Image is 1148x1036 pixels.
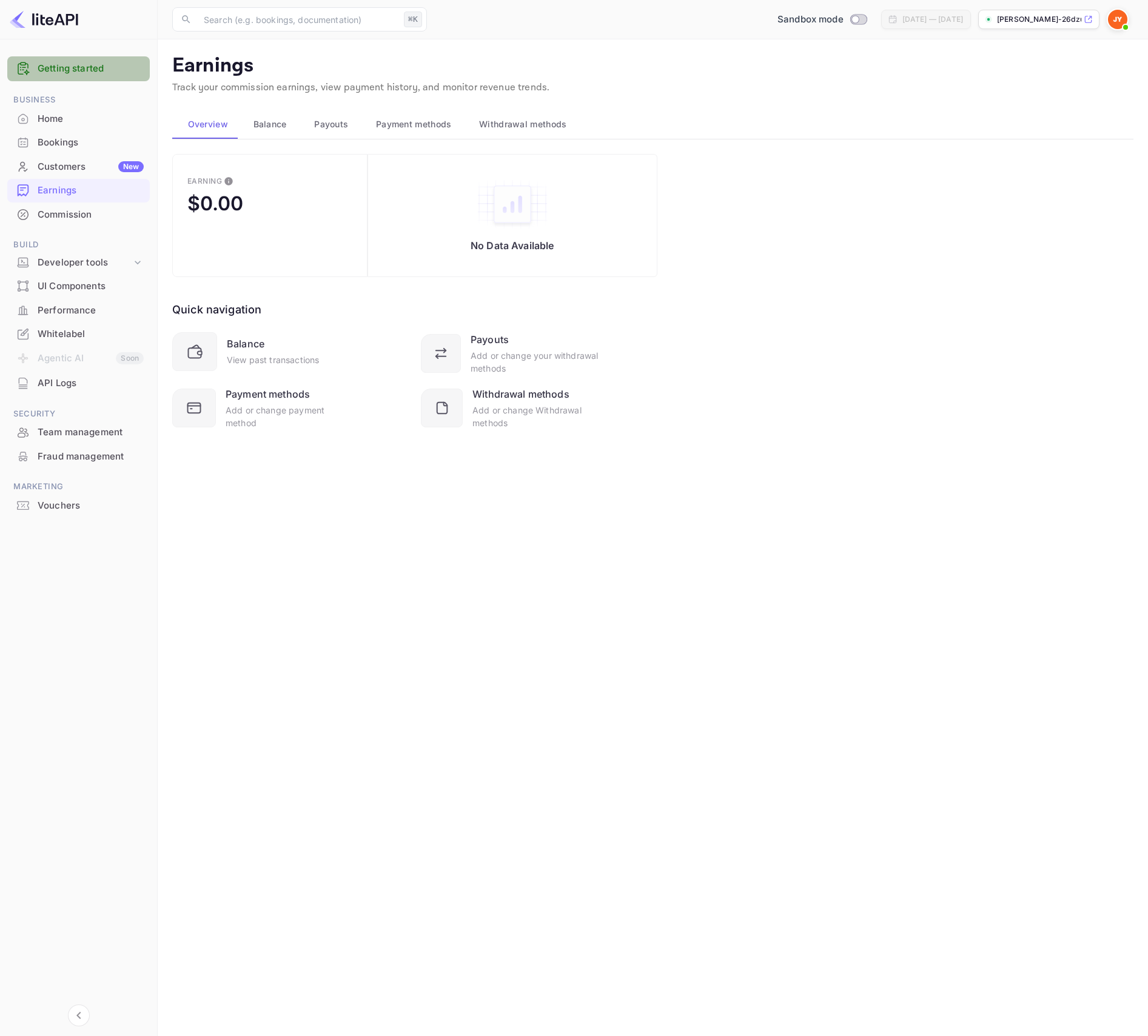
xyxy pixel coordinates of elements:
[172,154,368,277] button: EarningThis is the amount of confirmed commission that will be paid to you on the next scheduled ...
[471,332,509,347] div: Payouts
[7,275,150,297] a: UI Components
[7,322,150,345] a: Whitelabel
[7,480,150,493] span: Marketing
[172,110,1133,139] div: scrollable auto tabs example
[38,184,144,198] div: Earnings
[472,404,599,429] div: Add or change Withdrawal methods
[404,12,422,27] div: ⌘K
[38,112,144,126] div: Home
[7,56,150,81] div: Getting started
[196,7,399,32] input: Search (e.g. bookings, documentation)
[997,14,1081,25] p: [PERSON_NAME]-26dzu.nuit...
[7,131,150,155] div: Bookings
[188,117,228,132] span: Overview
[7,155,150,178] a: CustomersNew
[7,275,150,298] div: UI Components
[7,252,150,273] div: Developer tools
[476,179,549,230] img: empty-state-table2.svg
[777,13,844,27] span: Sandbox mode
[10,10,78,29] img: LiteAPI logo
[172,301,261,318] div: Quick navigation
[38,327,144,341] div: Whitelabel
[38,426,144,439] div: Team management
[7,494,150,518] div: Vouchers
[68,1004,90,1026] button: Collapse navigation
[7,494,150,516] a: Vouchers
[38,160,144,174] div: Customers
[7,372,150,395] div: API Logs
[187,192,243,215] div: $0.00
[38,136,144,150] div: Bookings
[7,93,150,107] span: Business
[773,13,871,27] div: Switch to Production mode
[479,117,566,132] span: Withdrawal methods
[902,14,963,25] div: [DATE] — [DATE]
[38,376,144,390] div: API Logs
[472,387,569,401] div: Withdrawal methods
[227,336,264,351] div: Balance
[187,176,222,185] div: Earning
[471,349,599,375] div: Add or change your withdrawal methods
[7,107,150,130] a: Home
[253,117,287,132] span: Balance
[7,238,150,252] span: Build
[314,117,348,132] span: Payouts
[38,450,144,464] div: Fraud management
[172,54,1133,78] p: Earnings
[7,107,150,131] div: Home
[471,239,554,252] p: No Data Available
[7,421,150,444] div: Team management
[7,322,150,346] div: Whitelabel
[1108,10,1127,29] img: James Young
[38,62,144,76] a: Getting started
[38,208,144,222] div: Commission
[38,304,144,318] div: Performance
[38,256,132,270] div: Developer tools
[7,203,150,227] div: Commission
[227,353,319,366] div: View past transactions
[118,161,144,172] div: New
[7,421,150,443] a: Team management
[219,172,238,191] button: This is the amount of confirmed commission that will be paid to you on the next scheduled deposit
[226,404,351,429] div: Add or change payment method
[38,279,144,293] div: UI Components
[7,179,150,201] a: Earnings
[226,387,310,401] div: Payment methods
[38,499,144,513] div: Vouchers
[7,203,150,226] a: Commission
[7,445,150,467] a: Fraud management
[7,131,150,153] a: Bookings
[7,407,150,421] span: Security
[7,299,150,321] a: Performance
[172,81,1133,95] p: Track your commission earnings, view payment history, and monitor revenue trends.
[376,117,452,132] span: Payment methods
[7,372,150,394] a: API Logs
[7,155,150,179] div: CustomersNew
